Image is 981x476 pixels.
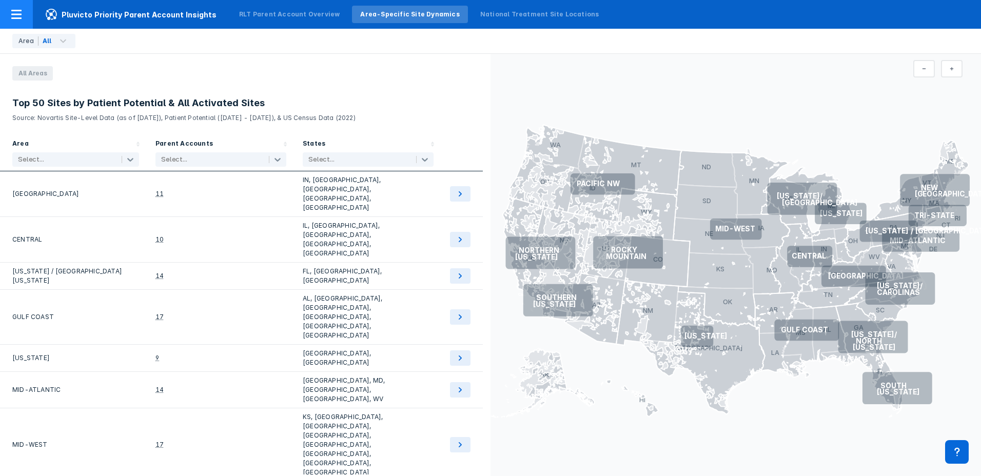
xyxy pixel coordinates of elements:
div: 14 [155,385,164,394]
h3: Top 50 Sites by Patient Potential & All Activated Sites [12,97,478,109]
div: 11 [155,189,164,199]
text: [GEOGRAPHIC_DATA] [828,272,904,280]
text: CAROLINAS [877,288,920,296]
div: [US_STATE] [12,349,139,367]
div: [GEOGRAPHIC_DATA], MD, [GEOGRAPHIC_DATA], [GEOGRAPHIC_DATA], WV [303,376,434,404]
div: Sort [295,135,442,171]
a: Area-Specific Site Dynamics [352,6,467,23]
text: [US_STATE]/ [877,282,923,290]
text: GULF COAST [781,326,828,334]
text: NEW [921,184,938,192]
text: PACIFIC NW [577,180,621,188]
text: ROCKY [611,246,637,254]
a: National Treatment Site Locations [472,6,607,23]
text: NORTHERN [519,246,559,254]
text: TRI-STATE [914,211,954,220]
div: [GEOGRAPHIC_DATA], [GEOGRAPHIC_DATA] [303,349,434,367]
div: 17 [155,312,164,322]
div: All [43,36,52,46]
div: AL, [GEOGRAPHIC_DATA], [GEOGRAPHIC_DATA], [GEOGRAPHIC_DATA], [GEOGRAPHIC_DATA], [GEOGRAPHIC_DATA] [303,294,434,340]
div: Area [18,36,38,46]
text: MID-WEST [715,225,755,233]
text: [US_STATE]/ [851,330,897,339]
div: 17 [155,440,164,449]
text: SOUTH [880,382,907,390]
div: [GEOGRAPHIC_DATA] [12,175,139,212]
text: SOUTHERN [536,293,577,302]
div: 10 [155,235,164,244]
text: [GEOGRAPHIC_DATA] [782,199,858,207]
div: Sort [147,135,295,171]
div: States [303,139,325,150]
span: All Areas [12,66,53,81]
text: [US_STATE] [533,300,576,308]
div: Area-Specific Site Dynamics [360,10,459,19]
div: 9 [155,353,159,363]
div: IL, [GEOGRAPHIC_DATA], [GEOGRAPHIC_DATA], [GEOGRAPHIC_DATA], [GEOGRAPHIC_DATA] [303,221,434,258]
div: Parent Accounts [155,139,213,150]
text: [US_STATE] [853,343,896,351]
text: CENTRAL [792,252,826,260]
div: CENTRAL [12,221,139,258]
a: RLT Parent Account Overview [231,6,348,23]
div: IN, [GEOGRAPHIC_DATA], [GEOGRAPHIC_DATA], [GEOGRAPHIC_DATA], [GEOGRAPHIC_DATA] [303,175,434,212]
div: Area [12,139,29,150]
span: Pluvicto Priority Parent Account Insights [33,8,229,21]
text: [US_STATE]/ [777,192,823,200]
div: MID-ATLANTIC [12,376,139,404]
text: NORTH [856,337,882,345]
p: Source: Novartis Site-Level Data (as of [DATE]), Patient Potential ([DATE] - [DATE]), & US Census... [12,109,478,123]
div: National Treatment Site Locations [480,10,599,19]
div: FL, [GEOGRAPHIC_DATA], [GEOGRAPHIC_DATA] [303,267,434,285]
text: MOUNTAIN [606,252,646,261]
text: MID-ATLANTIC [890,236,946,245]
text: [US_STATE] [820,209,863,217]
text: [US_STATE] [684,332,728,340]
div: GULF COAST [12,294,139,340]
text: [US_STATE] [515,253,558,261]
div: [US_STATE] / [GEOGRAPHIC_DATA][US_STATE] [12,267,139,285]
text: [US_STATE] [877,388,920,396]
div: 14 [155,271,164,281]
div: RLT Parent Account Overview [239,10,340,19]
div: Contact Support [945,440,969,464]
